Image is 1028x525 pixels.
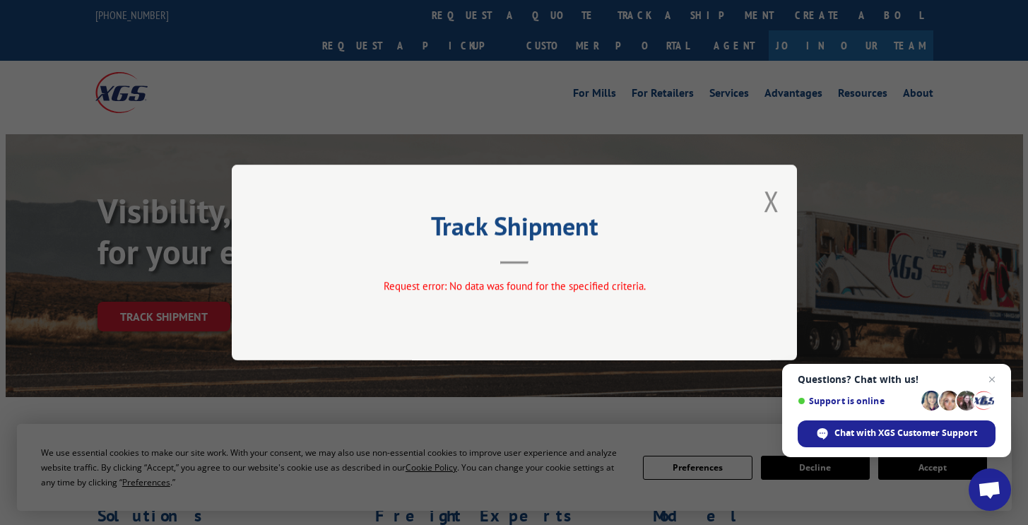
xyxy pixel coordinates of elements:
[798,420,995,447] div: Chat with XGS Customer Support
[798,374,995,385] span: Questions? Chat with us!
[798,396,916,406] span: Support is online
[969,468,1011,511] div: Open chat
[383,279,645,293] span: Request error: No data was found for the specified criteria.
[983,371,1000,388] span: Close chat
[834,427,977,440] span: Chat with XGS Customer Support
[302,216,726,243] h2: Track Shipment
[764,182,779,220] button: Close modal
